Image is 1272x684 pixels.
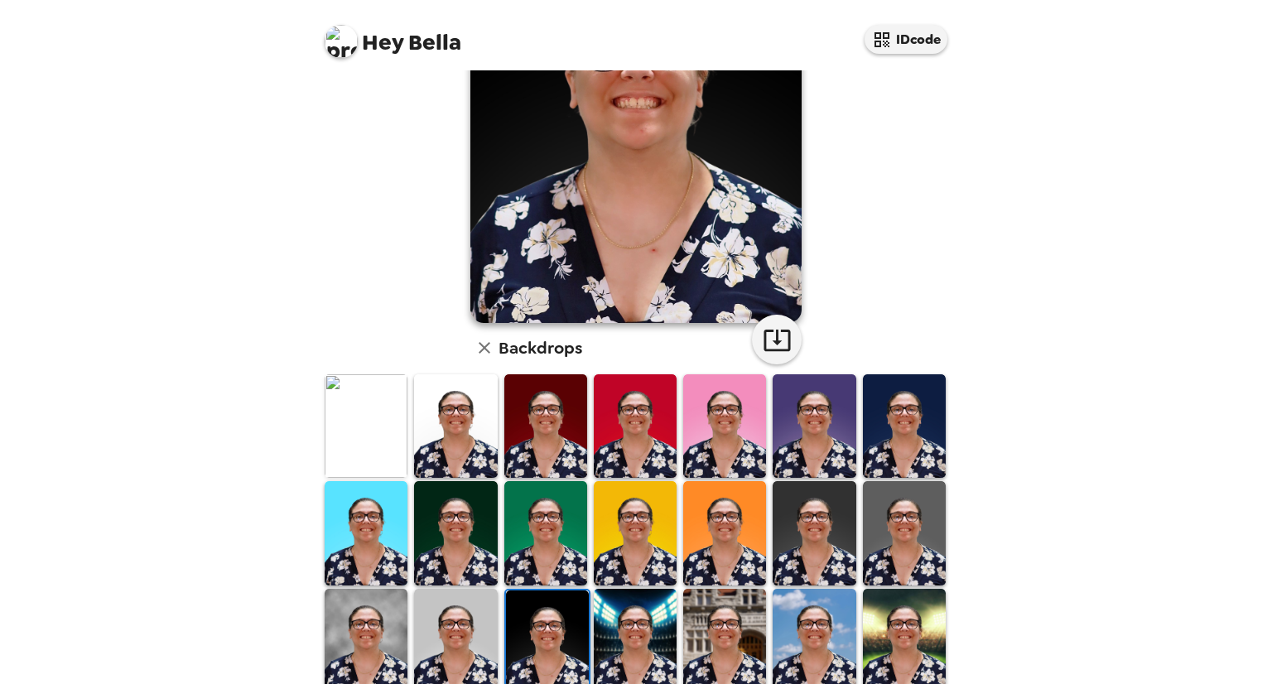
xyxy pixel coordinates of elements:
[362,27,403,57] span: Hey
[325,25,358,58] img: profile pic
[499,335,582,361] h6: Backdrops
[325,374,407,478] img: Original
[865,25,947,54] button: IDcode
[325,17,461,54] span: Bella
